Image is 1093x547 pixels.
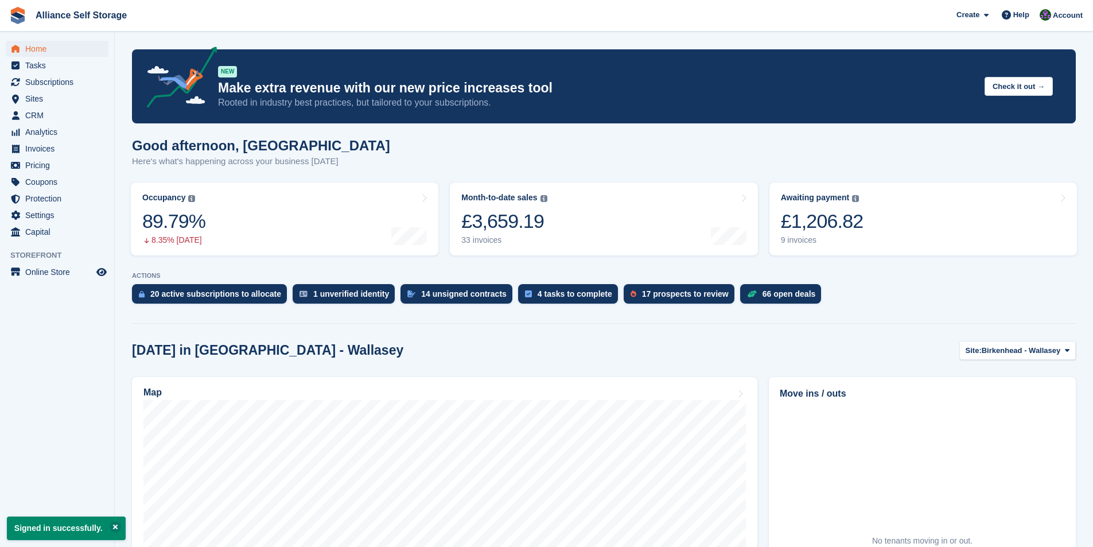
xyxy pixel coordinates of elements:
h2: [DATE] in [GEOGRAPHIC_DATA] - Wallasey [132,343,403,358]
span: Storefront [10,250,114,261]
span: Coupons [25,174,94,190]
img: active_subscription_to_allocate_icon-d502201f5373d7db506a760aba3b589e785aa758c864c3986d89f69b8ff3... [139,290,145,298]
span: Help [1013,9,1029,21]
span: Invoices [25,141,94,157]
a: menu [6,191,108,207]
a: menu [6,57,108,73]
a: menu [6,41,108,57]
a: 4 tasks to complete [518,284,624,309]
a: menu [6,174,108,190]
a: 17 prospects to review [624,284,740,309]
a: 14 unsigned contracts [400,284,518,309]
div: 89.79% [142,210,205,233]
a: 1 unverified identity [293,284,400,309]
img: prospect-51fa495bee0391a8d652442698ab0144808aea92771e9ea1ae160a38d050c398.svg [631,290,636,297]
a: menu [6,74,108,90]
span: Account [1053,10,1083,21]
div: Occupancy [142,193,185,203]
a: menu [6,107,108,123]
div: 1 unverified identity [313,289,389,298]
p: Rooted in industry best practices, but tailored to your subscriptions. [218,96,975,109]
a: Awaiting payment £1,206.82 9 invoices [769,183,1077,255]
div: 20 active subscriptions to allocate [150,289,281,298]
a: Alliance Self Storage [31,6,131,25]
span: Sites [25,91,94,107]
img: icon-info-grey-7440780725fd019a000dd9b08b2336e03edf1995a4989e88bcd33f0948082b44.svg [188,195,195,202]
div: NEW [218,66,237,77]
span: Create [956,9,979,21]
div: 17 prospects to review [642,289,729,298]
a: menu [6,157,108,173]
img: deal-1b604bf984904fb50ccaf53a9ad4b4a5d6e5aea283cecdc64d6e3604feb123c2.svg [747,290,757,298]
img: icon-info-grey-7440780725fd019a000dd9b08b2336e03edf1995a4989e88bcd33f0948082b44.svg [540,195,547,202]
img: task-75834270c22a3079a89374b754ae025e5fb1db73e45f91037f5363f120a921f8.svg [525,290,532,297]
img: Romilly Norton [1040,9,1051,21]
div: 9 invoices [781,235,863,245]
div: £3,659.19 [461,210,547,233]
span: Analytics [25,124,94,140]
a: menu [6,124,108,140]
a: Occupancy 89.79% 8.35% [DATE] [131,183,438,255]
a: Month-to-date sales £3,659.19 33 invoices [450,183,757,255]
span: Online Store [25,264,94,280]
div: No tenants moving in or out. [872,535,973,547]
div: 8.35% [DATE] [142,235,205,245]
div: 66 open deals [763,289,816,298]
p: ACTIONS [132,272,1076,280]
div: £1,206.82 [781,210,863,233]
a: menu [6,207,108,223]
img: icon-info-grey-7440780725fd019a000dd9b08b2336e03edf1995a4989e88bcd33f0948082b44.svg [852,195,859,202]
span: Home [25,41,94,57]
a: 20 active subscriptions to allocate [132,284,293,309]
a: menu [6,141,108,157]
span: Protection [25,191,94,207]
span: Capital [25,224,94,240]
span: Tasks [25,57,94,73]
a: menu [6,91,108,107]
a: Preview store [95,265,108,279]
img: stora-icon-8386f47178a22dfd0bd8f6a31ec36ba5ce8667c1dd55bd0f319d3a0aa187defe.svg [9,7,26,24]
a: menu [6,224,108,240]
p: Here's what's happening across your business [DATE] [132,155,390,168]
span: CRM [25,107,94,123]
p: Make extra revenue with our new price increases tool [218,80,975,96]
span: Site: [966,345,982,356]
button: Check it out → [985,77,1053,96]
div: 4 tasks to complete [538,289,612,298]
a: 66 open deals [740,284,827,309]
span: Subscriptions [25,74,94,90]
div: 33 invoices [461,235,547,245]
a: menu [6,264,108,280]
button: Site: Birkenhead - Wallasey [959,341,1076,360]
h2: Move ins / outs [780,387,1065,401]
img: verify_identity-adf6edd0f0f0b5bbfe63781bf79b02c33cf7c696d77639b501bdc392416b5a36.svg [299,290,308,297]
img: price-adjustments-announcement-icon-8257ccfd72463d97f412b2fc003d46551f7dbcb40ab6d574587a9cd5c0d94... [137,46,217,112]
h1: Good afternoon, [GEOGRAPHIC_DATA] [132,138,390,153]
h2: Map [143,387,162,398]
span: Birkenhead - Wallasey [982,345,1061,356]
p: Signed in successfully. [7,517,126,540]
span: Pricing [25,157,94,173]
img: contract_signature_icon-13c848040528278c33f63329250d36e43548de30e8caae1d1a13099fd9432cc5.svg [407,290,415,297]
div: Awaiting payment [781,193,850,203]
div: 14 unsigned contracts [421,289,507,298]
span: Settings [25,207,94,223]
div: Month-to-date sales [461,193,537,203]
